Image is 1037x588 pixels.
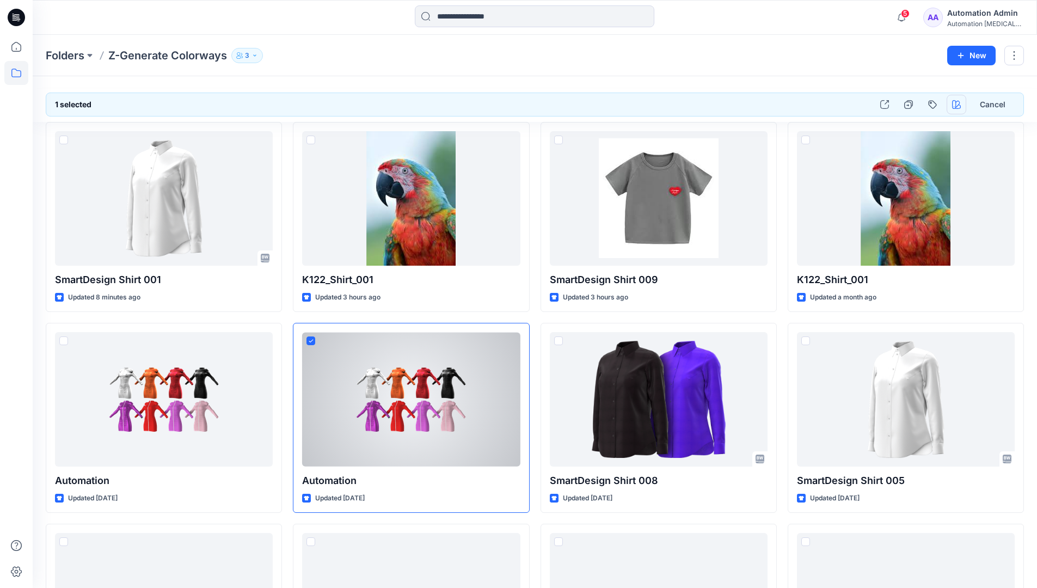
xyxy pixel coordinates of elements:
span: 5 [901,9,910,18]
div: Automation Admin [947,7,1023,20]
p: SmartDesign Shirt 008 [550,473,768,488]
p: SmartDesign Shirt 005 [797,473,1015,488]
p: Automation [302,473,520,488]
h6: 1 selected [55,98,91,111]
p: SmartDesign Shirt 009 [550,272,768,287]
button: 3 [231,48,263,63]
div: AA [923,8,943,27]
p: K122_Shirt_001 [302,272,520,287]
p: Z-Generate Colorways [108,48,227,63]
p: Updated [DATE] [68,493,118,504]
p: Updated [DATE] [563,493,612,504]
p: K122_Shirt_001 [797,272,1015,287]
button: Cancel [971,95,1015,114]
p: Updated 8 minutes ago [68,292,140,303]
p: SmartDesign Shirt 001 [55,272,273,287]
a: Folders [46,48,84,63]
p: Updated [DATE] [810,493,860,504]
p: Automation [55,473,273,488]
p: Updated 3 hours ago [315,292,381,303]
div: Automation [MEDICAL_DATA]... [947,20,1023,28]
p: 3 [245,50,249,62]
button: New [947,46,996,65]
p: Updated 3 hours ago [563,292,628,303]
p: Updated a month ago [810,292,876,303]
p: Updated [DATE] [315,493,365,504]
